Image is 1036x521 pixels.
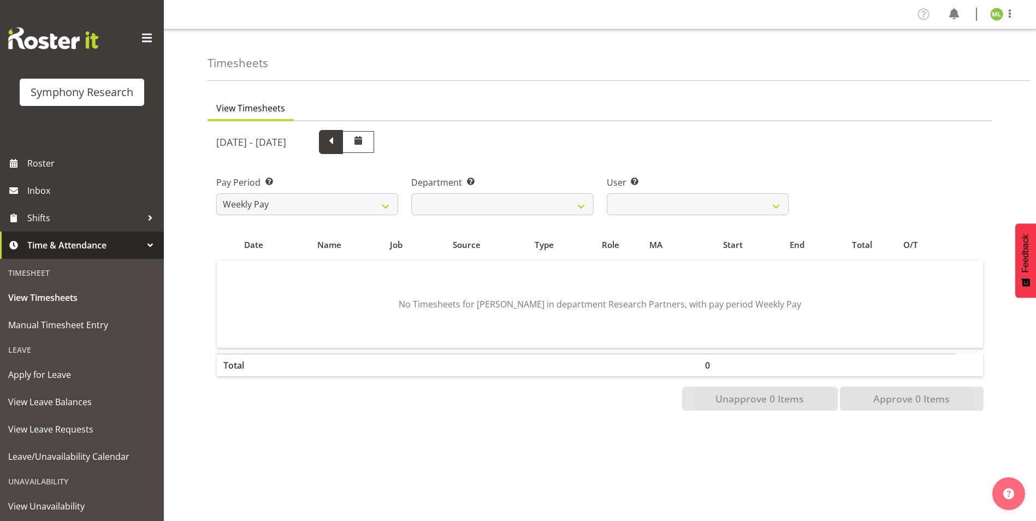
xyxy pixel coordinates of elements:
span: Total [852,239,872,251]
a: View Leave Balances [3,388,161,416]
div: Unavailability [3,470,161,493]
p: No Timesheets for [PERSON_NAME] in department Research Partners, with pay period Weekly Pay [252,298,948,311]
a: View Unavailability [3,493,161,520]
span: Job [390,239,402,251]
span: Start [723,239,743,251]
span: View Timesheets [216,102,285,115]
span: O/T [903,239,918,251]
th: 0 [698,353,768,376]
span: End [790,239,804,251]
img: Rosterit website logo [8,27,98,49]
span: Date [244,239,263,251]
span: Apply for Leave [8,366,156,383]
h5: [DATE] - [DATE] [216,136,286,148]
button: Feedback - Show survey [1015,223,1036,298]
span: Role [602,239,619,251]
span: Time & Attendance [27,237,142,253]
th: Total [217,353,290,376]
label: Department [411,176,593,189]
div: Timesheet [3,262,161,284]
span: Manual Timesheet Entry [8,317,156,333]
a: View Leave Requests [3,416,161,443]
h4: Timesheets [208,57,268,69]
span: Source [453,239,481,251]
span: View Leave Requests [8,421,156,437]
span: View Unavailability [8,498,156,514]
span: Type [535,239,554,251]
button: Unapprove 0 Items [682,387,838,411]
span: Feedback [1021,234,1031,273]
a: Manual Timesheet Entry [3,311,161,339]
span: Roster [27,155,158,171]
a: Leave/Unavailability Calendar [3,443,161,470]
span: Inbox [27,182,158,199]
a: Apply for Leave [3,361,161,388]
span: View Timesheets [8,289,156,306]
img: melissa-lategan11925.jpg [990,8,1003,21]
button: Approve 0 Items [840,387,984,411]
span: Shifts [27,210,142,226]
span: Leave/Unavailability Calendar [8,448,156,465]
div: Symphony Research [31,84,133,100]
a: View Timesheets [3,284,161,311]
span: Approve 0 Items [873,392,950,406]
img: help-xxl-2.png [1003,488,1014,499]
label: User [607,176,789,189]
label: Pay Period [216,176,398,189]
span: Unapprove 0 Items [715,392,804,406]
span: MA [649,239,662,251]
div: Leave [3,339,161,361]
span: Name [317,239,341,251]
span: View Leave Balances [8,394,156,410]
